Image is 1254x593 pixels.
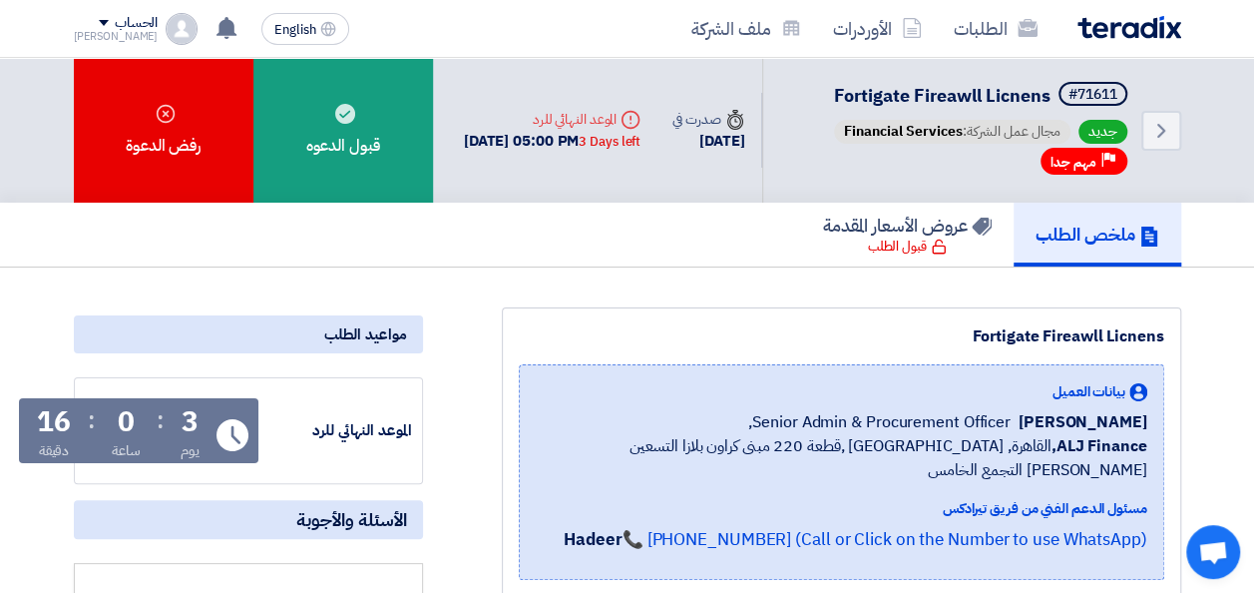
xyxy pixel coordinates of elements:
[112,440,141,461] div: ساعة
[261,13,349,45] button: English
[834,120,1070,144] span: مجال عمل الشركة:
[579,132,640,152] div: 3 Days left
[1078,120,1127,144] span: جديد
[166,13,198,45] img: profile_test.png
[844,121,963,142] span: Financial Services
[1077,16,1181,39] img: Teradix logo
[817,5,938,52] a: الأوردرات
[938,5,1053,52] a: الطلبات
[464,130,640,153] div: [DATE] 05:00 PM
[1186,525,1240,579] div: Open chat
[262,419,412,442] div: الموعد النهائي للرد
[519,324,1164,348] div: Fortigate Fireawll Licnens
[74,31,159,42] div: [PERSON_NAME]
[118,408,135,436] div: 0
[672,109,744,130] div: صدرت في
[157,402,164,438] div: :
[182,408,199,436] div: 3
[868,237,947,257] div: قبول الطلب
[823,214,992,237] h5: عروض الأسعار المقدمة
[253,58,433,203] div: قبول الدعوه
[88,402,95,438] div: :
[675,5,817,52] a: ملف الشركة
[564,527,622,552] strong: Hadeer
[1014,203,1181,267] a: ملخص الطلب
[1050,153,1096,172] span: مهم جدا
[1019,410,1147,434] span: [PERSON_NAME]
[672,130,744,153] div: [DATE]
[74,315,423,353] div: مواعيد الطلب
[1036,223,1159,246] h5: ملخص الطلب
[830,82,1131,110] h5: Fortigate Fireawll Licnens
[748,410,1011,434] span: Senior Admin & Procurement Officer,
[536,434,1147,482] span: القاهرة, [GEOGRAPHIC_DATA] ,قطعة 220 مبنى كراون بلازا التسعين [PERSON_NAME] التجمع الخامس
[1052,381,1125,402] span: بيانات العميل
[37,408,71,436] div: 16
[536,498,1147,519] div: مسئول الدعم الفني من فريق تيرادكس
[274,23,316,37] span: English
[181,440,200,461] div: يوم
[1051,434,1147,458] b: ALJ Finance,
[296,508,407,531] span: الأسئلة والأجوبة
[115,15,158,32] div: الحساب
[74,58,253,203] div: رفض الدعوة
[834,82,1050,109] span: Fortigate Fireawll Licnens
[801,203,1014,267] a: عروض الأسعار المقدمة قبول الطلب
[464,109,640,130] div: الموعد النهائي للرد
[623,527,1147,552] a: 📞 [PHONE_NUMBER] (Call or Click on the Number to use WhatsApp)
[39,440,70,461] div: دقيقة
[1068,88,1117,102] div: #71611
